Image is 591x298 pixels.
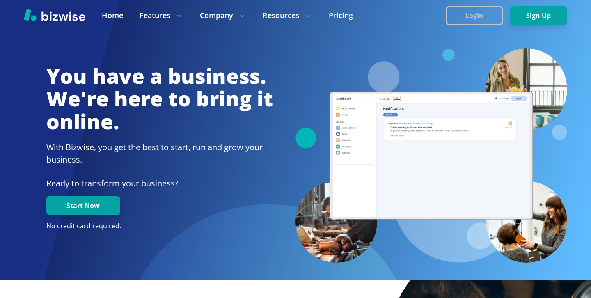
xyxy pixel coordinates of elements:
[510,12,567,20] a: Sign Up
[46,65,273,133] h1: You have a business. We're here to bring it online.
[510,6,567,25] button: Sign Up
[263,10,312,21] p: Resources
[24,9,85,21] img: Bizwise Logo
[446,12,510,20] a: Login
[102,10,123,21] a: Home
[46,141,273,166] h2: With Bizwise, you get the best to start, run and grow your business.
[446,6,503,25] button: Login
[329,10,353,21] a: Pricing
[140,10,183,21] p: Features
[46,222,273,231] p: No credit card required.
[46,196,120,215] button: Start Now
[46,202,120,210] a: Start Now
[46,177,273,190] p: Ready to transform your business?
[200,10,246,21] p: Company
